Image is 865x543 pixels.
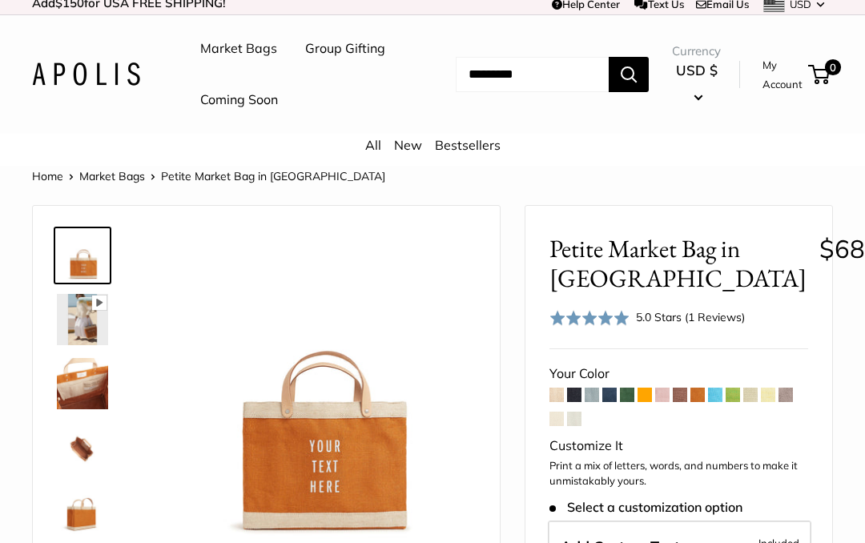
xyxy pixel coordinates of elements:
[825,59,841,75] span: 0
[549,434,808,458] div: Customize It
[161,169,385,183] span: Petite Market Bag in [GEOGRAPHIC_DATA]
[609,57,649,92] button: Search
[54,483,111,541] a: Petite Market Bag in Cognac
[57,486,108,537] img: Petite Market Bag in Cognac
[57,422,108,473] img: Petite Market Bag in Cognac
[79,169,145,183] a: Market Bags
[305,37,385,61] a: Group Gifting
[32,166,385,187] nav: Breadcrumb
[365,137,381,153] a: All
[57,358,108,409] img: Petite Market Bag in Cognac
[54,419,111,477] a: Petite Market Bag in Cognac
[810,65,830,84] a: 0
[549,458,808,489] p: Print a mix of letters, words, and numbers to make it unmistakably yours.
[200,37,277,61] a: Market Bags
[676,62,718,78] span: USD $
[54,227,111,284] a: Petite Market Bag in Cognac
[394,137,422,153] a: New
[549,306,745,329] div: 5.0 Stars (1 Reviews)
[32,169,63,183] a: Home
[549,234,807,293] span: Petite Market Bag in [GEOGRAPHIC_DATA]
[435,137,501,153] a: Bestsellers
[57,294,108,345] img: Petite Market Bag in Cognac
[456,57,609,92] input: Search...
[57,230,108,281] img: Petite Market Bag in Cognac
[54,355,111,412] a: Petite Market Bag in Cognac
[200,88,278,112] a: Coming Soon
[32,62,140,86] img: Apolis
[819,233,865,264] span: $68
[549,500,742,515] span: Select a customization option
[762,55,803,95] a: My Account
[672,58,721,109] button: USD $
[549,362,808,386] div: Your Color
[672,40,721,62] span: Currency
[54,291,111,348] a: Petite Market Bag in Cognac
[636,308,745,326] div: 5.0 Stars (1 Reviews)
